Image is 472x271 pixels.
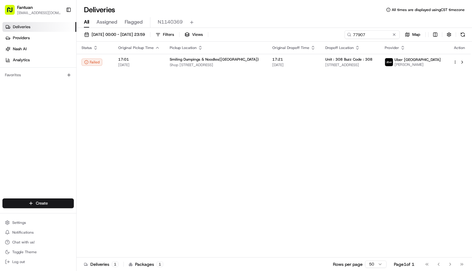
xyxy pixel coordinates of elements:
span: Unit : 308 Buzz Code : 308 [325,57,372,62]
span: [DATE] [118,62,160,67]
img: Asif Zaman Khan [6,106,16,115]
span: Log out [12,259,25,264]
span: 8月14日 [54,111,69,116]
span: Original Dropoff Time [272,45,309,50]
button: [EMAIL_ADDRESS][DOMAIN_NAME] [17,10,61,15]
span: [PERSON_NAME] [19,95,50,100]
a: Providers [2,33,76,43]
img: 1736555255976-a54dd68f-1ca7-489b-9aae-adbdc363a1c4 [12,95,17,100]
img: Asif Zaman Khan [6,89,16,99]
span: Knowledge Base [12,137,47,143]
a: Analytics [2,55,76,65]
a: Deliveries [2,22,76,32]
button: See all [95,78,111,86]
span: All [84,18,89,26]
span: Toggle Theme [12,250,37,254]
button: Failed [81,58,102,66]
img: uber-new-logo.jpeg [385,58,393,66]
span: N1140369 [158,18,183,26]
span: Assigned [96,18,117,26]
button: Fantuan[EMAIL_ADDRESS][DOMAIN_NAME] [2,2,63,17]
span: Provider [385,45,399,50]
img: 1736555255976-a54dd68f-1ca7-489b-9aae-adbdc363a1c4 [12,112,17,117]
span: Filters [163,32,174,37]
div: Favorites [2,70,74,80]
span: Analytics [13,57,30,63]
span: Shop [STREET_ADDRESS] [170,62,262,67]
div: Page 1 of 1 [394,261,414,267]
div: Packages [129,261,163,267]
button: Map [402,30,423,39]
button: Create [2,198,74,208]
span: [DATE] [272,62,315,67]
span: [DATE] 00:00 - [DATE] 23:59 [92,32,145,37]
span: [PERSON_NAME] [19,111,50,116]
div: 💻 [52,137,57,142]
div: We're available if you need us! [28,65,84,70]
span: Notifications [12,230,34,235]
div: 📗 [6,137,11,142]
a: 💻API Documentation [49,134,101,145]
span: Nash AI [13,46,27,52]
div: 1 [112,262,119,267]
input: Clear [16,40,101,46]
span: Dropoff Location [325,45,354,50]
span: 17:01 [118,57,160,62]
span: Deliveries [13,24,30,30]
span: All times are displayed using CST timezone [392,7,465,12]
span: Status [81,45,92,50]
span: Views [192,32,203,37]
span: Map [412,32,420,37]
span: [STREET_ADDRESS] [325,62,375,67]
h1: Deliveries [84,5,115,15]
p: Welcome 👋 [6,24,111,34]
div: Deliveries [84,261,119,267]
p: Rows per page [333,261,363,267]
button: Fantuan [17,4,33,10]
span: Settings [12,220,26,225]
span: Pickup Location [170,45,197,50]
a: Nash AI [2,44,76,54]
span: API Documentation [58,137,98,143]
button: Chat with us! [2,238,74,247]
span: Pylon [61,152,74,156]
span: Smiling Dumpings & Noodles([GEOGRAPHIC_DATA]) [170,57,259,62]
span: Uber [GEOGRAPHIC_DATA] [395,57,441,62]
div: Start new chat [28,58,100,65]
input: Type to search [345,30,400,39]
a: Powered byPylon [43,152,74,156]
a: 📗Knowledge Base [4,134,49,145]
button: Filters [153,30,177,39]
div: 1 [157,262,163,267]
button: Refresh [459,30,467,39]
span: Create [36,201,48,206]
span: Chat with us! [12,240,35,245]
span: Flagged [125,18,143,26]
span: Original Pickup Time [118,45,154,50]
span: • [51,95,53,100]
span: 8月15日 [54,95,69,100]
button: Log out [2,258,74,266]
div: Action [453,45,466,50]
img: 1736555255976-a54dd68f-1ca7-489b-9aae-adbdc363a1c4 [6,58,17,70]
button: Start new chat [104,60,111,68]
span: 17:21 [272,57,315,62]
span: Providers [13,35,30,41]
button: Notifications [2,228,74,237]
img: 8571987876998_91fb9ceb93ad5c398215_72.jpg [13,58,24,70]
button: Settings [2,218,74,227]
div: Past conversations [6,80,39,85]
span: • [51,111,53,116]
button: [DATE] 00:00 - [DATE] 23:59 [81,30,148,39]
img: Nash [6,6,18,18]
button: Toggle Theme [2,248,74,256]
button: Views [182,30,206,39]
span: [PERSON_NAME] [395,62,441,67]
